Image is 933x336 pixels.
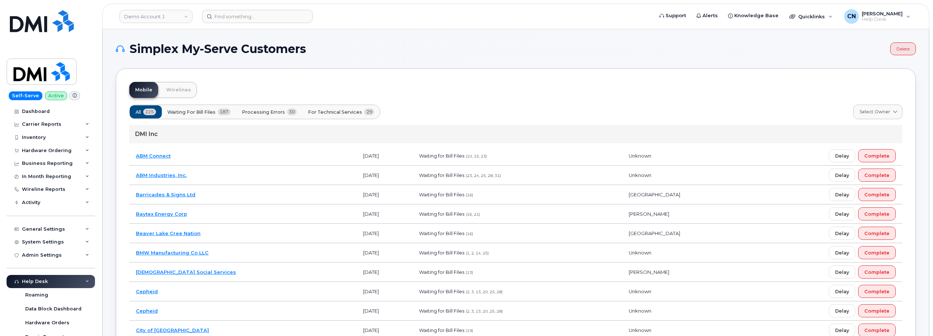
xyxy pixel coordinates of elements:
[136,230,201,236] a: Beaver Lake Cree Nation
[629,172,651,178] span: Unknown
[136,269,236,275] a: [DEMOGRAPHIC_DATA] Social Services
[835,307,849,314] span: Delay
[357,204,412,224] td: [DATE]
[629,211,669,217] span: [PERSON_NAME]
[357,301,412,321] td: [DATE]
[864,269,890,276] span: Complete
[864,152,890,159] span: Complete
[864,307,890,314] span: Complete
[629,192,680,197] span: [GEOGRAPHIC_DATA]
[364,109,374,115] span: 29
[890,42,916,55] a: Delete
[829,227,855,240] button: Delay
[136,211,187,217] a: Baytex Energy Corp
[136,327,209,333] a: City of [GEOGRAPHIC_DATA]
[419,153,464,159] span: Waiting for Bill Files
[835,152,849,159] span: Delay
[466,212,480,217] span: (16, 21)
[829,149,855,162] button: Delay
[835,249,849,256] span: Delay
[629,308,651,314] span: Unknown
[858,285,896,298] button: Complete
[864,288,890,295] span: Complete
[835,172,849,179] span: Delay
[357,282,412,301] td: [DATE]
[136,308,158,314] a: Cepheid
[466,193,473,197] span: (16)
[466,290,503,294] span: (2, 3, 13, 20, 25, 28)
[835,288,849,295] span: Delay
[629,250,651,256] span: Unknown
[419,327,464,333] span: Waiting for Bill Files
[130,44,306,54] span: Simplex My-Serve Customers
[829,285,855,298] button: Delay
[466,270,473,275] span: (13)
[357,224,412,243] td: [DATE]
[835,191,849,198] span: Delay
[829,169,855,182] button: Delay
[357,243,412,263] td: [DATE]
[858,304,896,317] button: Complete
[136,192,195,197] a: Barricades & Signs Ltd
[829,265,855,279] button: Delay
[858,246,896,259] button: Complete
[858,149,896,162] button: Complete
[864,249,890,256] span: Complete
[466,154,487,159] span: (10, 15, 23)
[136,250,209,256] a: BMW Manufacturing Co LLC
[218,109,231,115] span: 187
[864,230,890,237] span: Complete
[629,230,680,236] span: [GEOGRAPHIC_DATA]
[419,172,464,178] span: Waiting for Bill Files
[136,172,187,178] a: ABM Industries, Inc.
[287,109,297,115] span: 30
[835,211,849,218] span: Delay
[308,109,362,116] span: For Technical Services
[466,173,501,178] span: (23, 24, 25, 28, 31)
[629,288,651,294] span: Unknown
[466,309,503,314] span: (2, 3, 13, 20, 25, 28)
[858,227,896,240] button: Complete
[357,146,412,166] td: [DATE]
[419,269,464,275] span: Waiting for Bill Files
[129,125,902,143] div: DMI Inc
[864,172,890,179] span: Complete
[858,188,896,201] button: Complete
[853,105,902,119] a: Select Owner
[829,188,855,201] button: Delay
[357,263,412,282] td: [DATE]
[419,308,464,314] span: Waiting for Bill Files
[136,153,171,159] a: ABM Connect
[160,82,197,98] a: Wirelines
[629,327,651,333] span: Unknown
[466,251,489,256] span: (1, 2, 14, 25)
[829,246,855,259] button: Delay
[629,153,651,159] span: Unknown
[419,288,464,294] span: Waiting for Bill Files
[858,207,896,220] button: Complete
[357,185,412,204] td: [DATE]
[835,269,849,276] span: Delay
[864,327,890,334] span: Complete
[860,109,890,115] span: Select Owner
[864,191,890,198] span: Complete
[466,328,473,333] span: (19)
[129,82,158,98] a: Mobile
[858,265,896,279] button: Complete
[419,250,464,256] span: Waiting for Bill Files
[835,230,849,237] span: Delay
[629,269,669,275] span: [PERSON_NAME]
[466,231,473,236] span: (16)
[419,230,464,236] span: Waiting for Bill Files
[829,304,855,317] button: Delay
[835,327,849,334] span: Delay
[829,207,855,220] button: Delay
[136,288,158,294] a: Cepheid
[167,109,216,116] span: Waiting for Bill Files
[242,109,285,116] span: Processing Errors
[858,169,896,182] button: Complete
[357,166,412,185] td: [DATE]
[419,192,464,197] span: Waiting for Bill Files
[419,211,464,217] span: Waiting for Bill Files
[864,211,890,218] span: Complete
